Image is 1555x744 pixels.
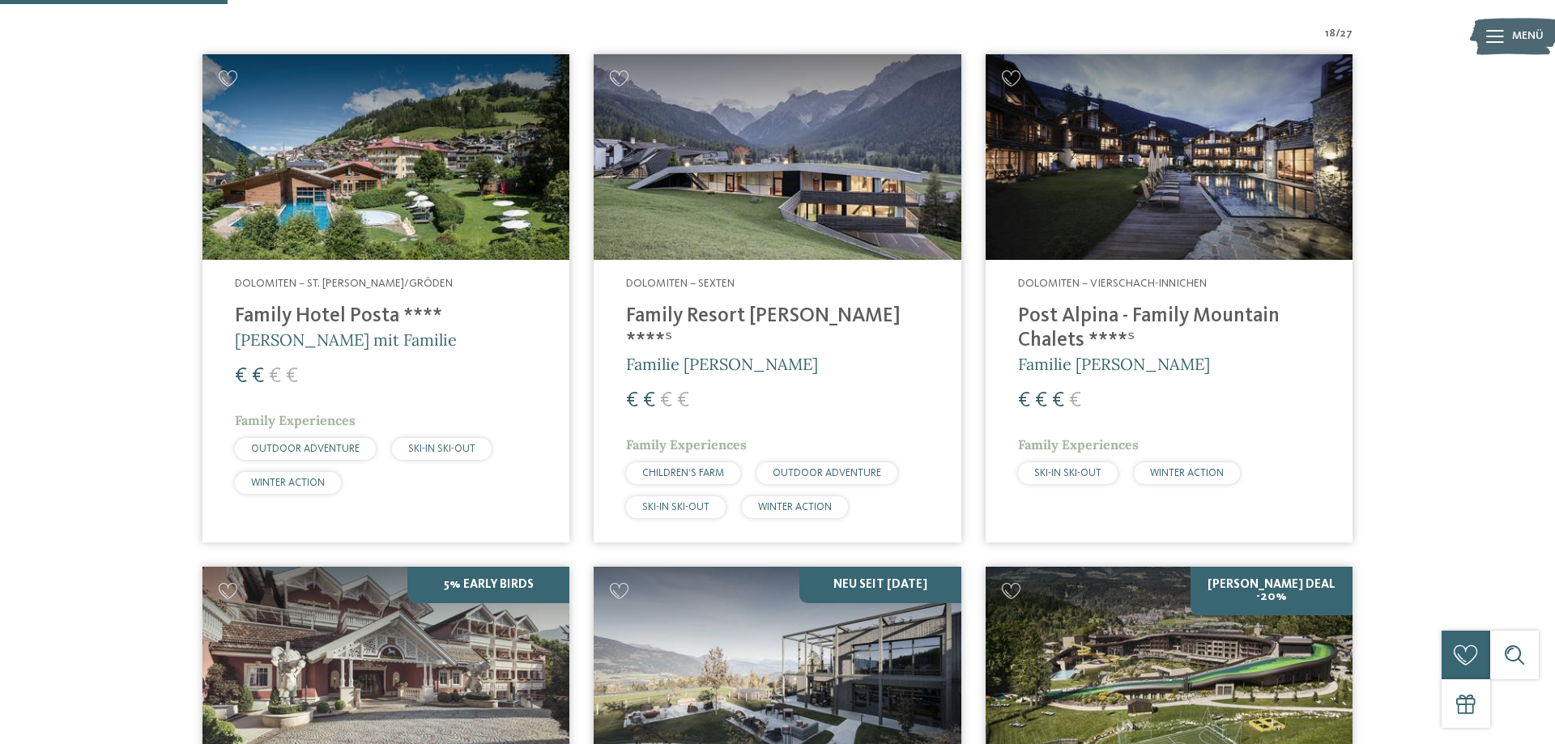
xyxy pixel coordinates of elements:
span: Dolomiten – Sexten [626,278,735,289]
span: Dolomiten – St. [PERSON_NAME]/Gröden [235,278,453,289]
span: € [269,366,281,387]
span: SKI-IN SKI-OUT [642,502,709,512]
h4: Post Alpina - Family Mountain Chalets ****ˢ [1018,304,1320,353]
span: 27 [1340,26,1353,42]
span: € [235,366,247,387]
a: Familienhotels gesucht? Hier findet ihr die besten! Dolomiten – Sexten Family Resort [PERSON_NAME... [594,54,961,542]
span: [PERSON_NAME] mit Familie [235,329,457,350]
span: € [643,390,655,411]
span: SKI-IN SKI-OUT [1034,468,1101,478]
span: € [660,390,672,411]
h4: Family Resort [PERSON_NAME] ****ˢ [626,304,928,353]
span: € [252,366,264,387]
span: WINTER ACTION [251,478,325,488]
span: € [286,366,298,387]
span: / [1336,26,1340,42]
span: € [1069,390,1081,411]
img: Familienhotels gesucht? Hier findet ihr die besten! [202,54,569,261]
span: CHILDREN’S FARM [642,468,724,478]
span: Family Experiences [235,412,356,428]
span: Family Experiences [1018,436,1139,453]
img: Post Alpina - Family Mountain Chalets ****ˢ [986,54,1353,261]
span: OUTDOOR ADVENTURE [773,468,881,478]
h4: Family Hotel Posta **** [235,304,537,329]
a: Familienhotels gesucht? Hier findet ihr die besten! Dolomiten – Vierschach-Innichen Post Alpina -... [986,54,1353,542]
span: Dolomiten – Vierschach-Innichen [1018,278,1207,289]
span: € [626,390,638,411]
a: Familienhotels gesucht? Hier findet ihr die besten! Dolomiten – St. [PERSON_NAME]/Gröden Family H... [202,54,569,542]
span: € [677,390,689,411]
span: € [1018,390,1030,411]
span: WINTER ACTION [758,502,832,512]
span: 18 [1325,26,1336,42]
span: Familie [PERSON_NAME] [1018,354,1210,374]
span: Family Experiences [626,436,747,453]
img: Family Resort Rainer ****ˢ [594,54,961,261]
span: Familie [PERSON_NAME] [626,354,818,374]
span: OUTDOOR ADVENTURE [251,444,360,454]
span: € [1035,390,1047,411]
span: SKI-IN SKI-OUT [408,444,475,454]
span: € [1052,390,1064,411]
span: WINTER ACTION [1150,468,1224,478]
